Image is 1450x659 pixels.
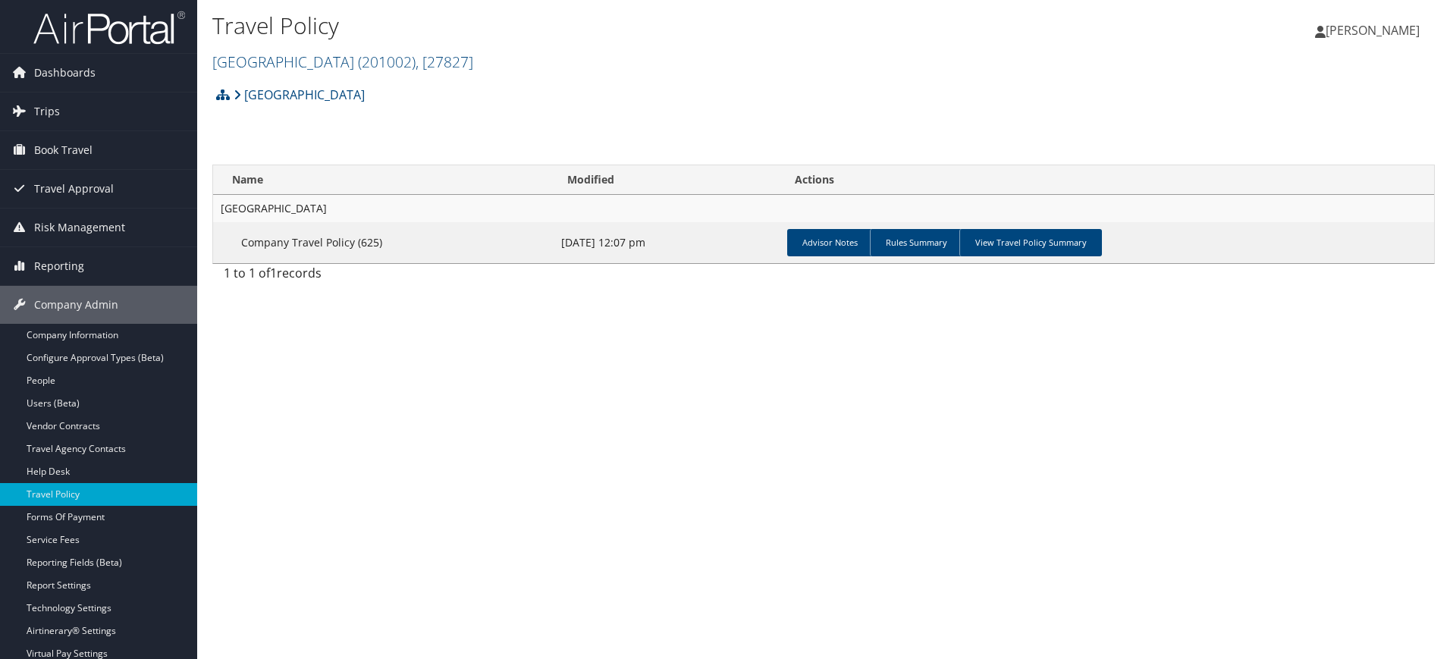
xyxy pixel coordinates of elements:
[554,222,781,263] td: [DATE] 12:07 pm
[870,229,962,256] a: Rules Summary
[358,52,416,72] span: ( 201002 )
[212,52,473,72] a: [GEOGRAPHIC_DATA]
[34,93,60,130] span: Trips
[1315,8,1435,53] a: [PERSON_NAME]
[213,195,1434,222] td: [GEOGRAPHIC_DATA]
[224,264,507,290] div: 1 to 1 of records
[959,229,1102,256] a: View Travel Policy Summary
[416,52,473,72] span: , [ 27827 ]
[213,165,554,195] th: Name: activate to sort column ascending
[34,247,84,285] span: Reporting
[234,80,365,110] a: [GEOGRAPHIC_DATA]
[270,265,277,281] span: 1
[1326,22,1420,39] span: [PERSON_NAME]
[787,229,873,256] a: Advisor Notes
[212,10,1028,42] h1: Travel Policy
[34,170,114,208] span: Travel Approval
[34,209,125,246] span: Risk Management
[34,54,96,92] span: Dashboards
[33,10,185,46] img: airportal-logo.png
[781,165,1434,195] th: Actions
[554,165,781,195] th: Modified: activate to sort column ascending
[213,222,554,263] td: Company Travel Policy (625)
[34,286,118,324] span: Company Admin
[34,131,93,169] span: Book Travel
